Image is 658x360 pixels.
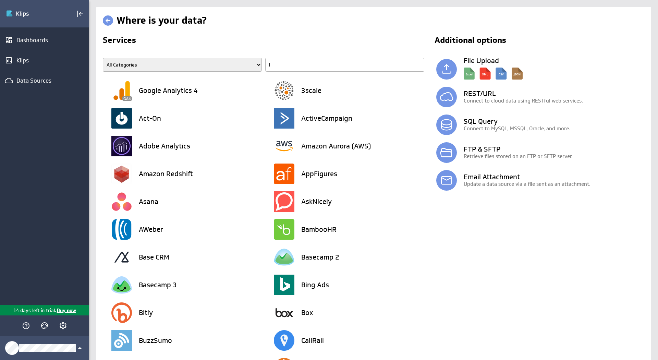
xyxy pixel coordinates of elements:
h3: Bitly [139,309,153,316]
img: image4271532089018294151.png [274,219,294,240]
h3: AskNicely [301,198,332,205]
h3: Basecamp 3 [139,281,177,288]
img: image3093126248595685490.png [111,247,132,267]
h3: Adobe Analytics [139,143,190,149]
div: Data Sources [16,77,73,84]
img: image1361835612104150966.png [274,191,294,212]
h2: Additional options [428,36,642,47]
img: image8173749476544625175.png [274,275,294,295]
div: Account and settings [57,320,69,332]
h3: Amazon Aurora (AWS) [301,143,371,149]
div: Klips [16,57,73,64]
h3: 3scale [301,87,321,94]
p: Buy now [56,307,76,314]
div: Collapse [74,8,86,20]
h3: ActiveCampaign [301,115,352,122]
h3: REST/URL [464,90,644,97]
img: image6502031566950861830.png [111,80,132,101]
div: Themes [39,320,50,332]
img: Klipfolio klips logo [6,8,54,19]
h3: File Upload [464,57,644,64]
h3: Email Attachment [464,173,644,180]
p: Connect to cloud data using RESTful web services. [464,97,644,104]
img: image9187947030682302895.png [274,108,294,129]
h3: Asana [139,198,158,205]
h3: Google Analytics 4 [139,87,198,94]
img: image6239696482622088708.png [274,136,294,156]
h3: FTP & SFTP [464,146,644,153]
img: database.svg [436,115,457,135]
p: 14 days left in trial. [13,307,56,314]
img: image7123355047139026446.png [111,136,132,156]
img: image5375091680806646186.png [274,330,294,351]
img: ftp.svg [436,142,457,163]
p: Connect to MySQL, MSSQL, Oracle, and more. [464,125,644,132]
h3: Box [301,309,313,316]
h3: Basecamp 2 [301,254,339,261]
img: simple_rest.svg [436,87,457,107]
img: image2828648019801083890.png [111,275,132,295]
h3: Bing Ads [301,281,329,288]
img: image7632027720258204353.png [111,164,132,184]
h3: Act-On [139,115,161,122]
p: Update a data source via a file sent as an attachment. [464,180,644,188]
img: local.svg [436,59,457,80]
h3: CallRail [301,337,324,344]
h3: AWeber [139,226,163,233]
h3: Amazon Redshift [139,170,193,177]
img: image7083839964087255944.png [274,164,294,184]
input: Find a Service... [265,58,424,72]
img: image1404320679533562880.png [274,302,294,323]
img: image1137728285709518332.png [111,219,132,240]
svg: Themes [40,322,49,330]
p: Retrieve files stored on an FTP or SFTP server. [464,153,644,160]
div: Go to Dashboards [6,8,54,19]
h3: BuzzSumo [139,337,172,344]
h3: AppFigures [301,170,337,177]
h2: Services [103,36,426,47]
h3: BambooHR [301,226,337,233]
img: local_description.svg [464,64,523,80]
img: image772416011628122514.png [111,191,132,212]
svg: Account and settings [59,322,67,330]
img: image6894633340323014084.png [111,330,132,351]
div: Dashboards [16,36,73,44]
h3: Base CRM [139,254,169,261]
h3: SQL Query [464,118,644,125]
img: image259683944446962572.png [274,247,294,267]
img: image5212420104391205579.png [274,80,294,101]
div: Help [20,320,32,332]
img: image8320012023144177748.png [111,302,132,323]
img: email.svg [436,170,457,191]
img: image4488369603297424195.png [111,108,132,129]
h1: Where is your data? [117,14,207,27]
